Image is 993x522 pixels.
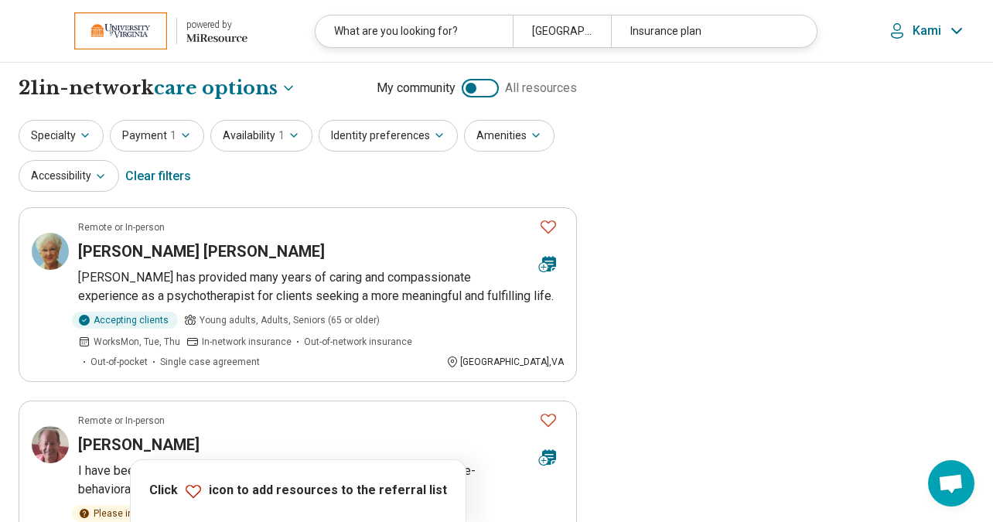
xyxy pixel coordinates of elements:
button: Availability1 [210,120,312,152]
span: Young adults, Adults, Seniors (65 or older) [200,313,380,327]
div: powered by [186,18,247,32]
span: Single case agreement [160,355,260,369]
div: Clear filters [125,158,191,195]
span: Out-of-network insurance [304,335,412,349]
div: What are you looking for? [316,15,512,47]
p: Kami [913,23,941,39]
button: Care options [154,75,296,101]
a: University of Virginiapowered by [25,12,247,49]
p: Remote or In-person [78,414,165,428]
button: Payment1 [110,120,204,152]
div: Accepting clients [72,312,178,329]
span: In-network insurance [202,335,292,349]
button: Favorite [533,211,564,243]
button: Favorite [533,404,564,436]
h3: [PERSON_NAME] [PERSON_NAME] [78,241,325,262]
button: Identity preferences [319,120,458,152]
button: Accessibility [19,160,119,192]
div: Open chat [928,460,974,507]
h1: 21 in-network [19,75,296,101]
img: University of Virginia [74,12,167,49]
span: Works Mon, Tue, Thu [94,335,180,349]
div: [GEOGRAPHIC_DATA] , VA [446,355,564,369]
div: [GEOGRAPHIC_DATA], [GEOGRAPHIC_DATA] [513,15,611,47]
p: [PERSON_NAME] has provided many years of caring and compassionate experience as a psychotherapist... [78,268,564,305]
p: Remote or In-person [78,220,165,234]
span: care options [154,75,278,101]
p: Click icon to add resources to the referral list [149,482,447,500]
div: Insurance plan [611,15,807,47]
span: All resources [505,79,577,97]
span: My community [377,79,456,97]
span: 1 [278,128,285,144]
button: Specialty [19,120,104,152]
p: I have been in practice in [GEOGRAPHIC_DATA] for thirty years. Cognitive-behavioral orientation. [78,462,564,499]
button: Amenities [464,120,555,152]
h3: [PERSON_NAME] [78,434,200,455]
span: 1 [170,128,176,144]
span: Out-of-pocket [90,355,148,369]
div: Please inquire [72,505,164,522]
